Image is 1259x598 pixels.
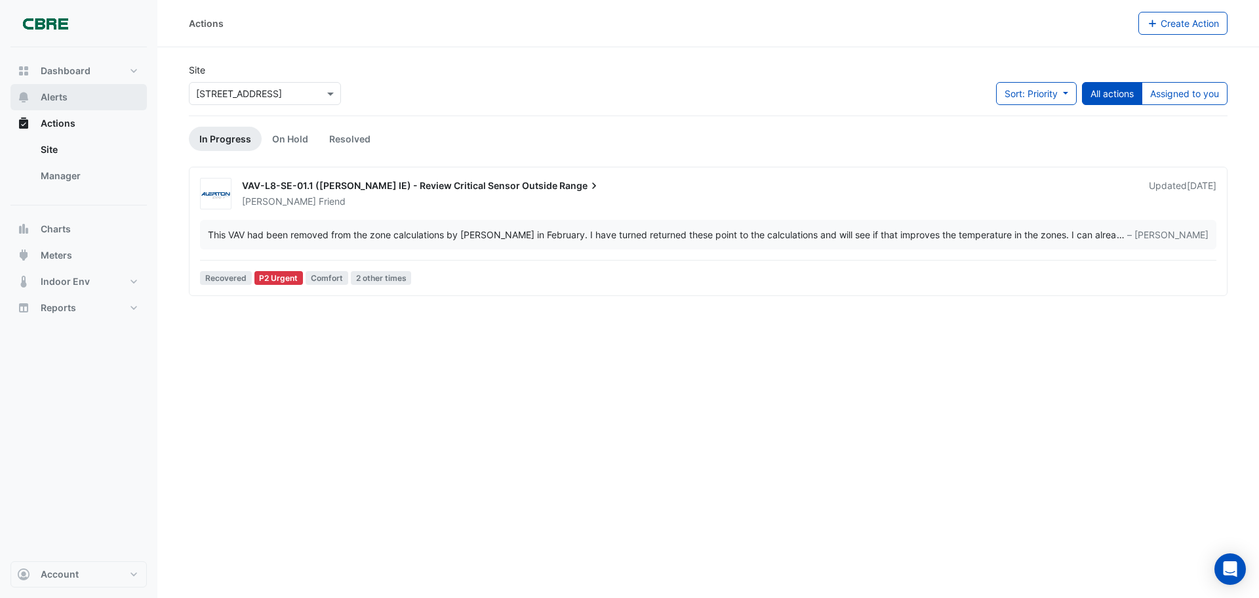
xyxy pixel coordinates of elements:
[208,228,1209,242] div: …
[1149,179,1216,208] div: Updated
[189,16,224,30] div: Actions
[242,196,316,207] span: [PERSON_NAME]
[41,249,72,262] span: Meters
[16,11,75,37] img: Company Logo
[41,301,76,314] span: Reports
[41,117,75,130] span: Actions
[17,91,30,104] app-icon: Alerts
[10,268,147,295] button: Indoor Env
[319,127,381,151] a: Resolved
[1161,18,1219,29] span: Create Action
[17,275,30,288] app-icon: Indoor Env
[242,180,557,191] span: VAV-L8-SE-01.1 ([PERSON_NAME] IE) - Review Critical Sensor Outside
[1005,88,1058,99] span: Sort: Priority
[1187,180,1216,191] span: Fri 01-Aug-2025 09:01 AEST
[1127,228,1209,242] span: – [PERSON_NAME]
[41,223,71,236] span: Charts
[10,561,147,587] button: Account
[10,242,147,268] button: Meters
[1082,82,1142,105] button: All actions
[262,127,319,151] a: On Hold
[10,295,147,321] button: Reports
[1214,553,1246,585] div: Open Intercom Messenger
[41,64,90,77] span: Dashboard
[559,179,601,192] span: Range
[17,64,30,77] app-icon: Dashboard
[201,188,231,201] img: Alerton
[319,195,346,208] span: Friend
[189,63,205,77] label: Site
[17,249,30,262] app-icon: Meters
[1142,82,1228,105] button: Assigned to you
[10,110,147,137] button: Actions
[17,301,30,314] app-icon: Reports
[1138,12,1228,35] button: Create Action
[41,275,90,288] span: Indoor Env
[254,271,304,285] div: P2 Urgent
[30,137,147,163] a: Site
[17,117,30,130] app-icon: Actions
[351,271,412,285] span: 2 other times
[41,91,68,104] span: Alerts
[41,568,79,581] span: Account
[208,228,1117,242] div: This VAV had been removed from the zone calculations by [PERSON_NAME] in February. I have turned ...
[17,223,30,236] app-icon: Charts
[10,84,147,110] button: Alerts
[996,82,1077,105] button: Sort: Priority
[10,216,147,242] button: Charts
[306,271,348,285] span: Comfort
[30,163,147,189] a: Manager
[10,137,147,194] div: Actions
[200,271,252,285] span: Recovered
[189,127,262,151] a: In Progress
[10,58,147,84] button: Dashboard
